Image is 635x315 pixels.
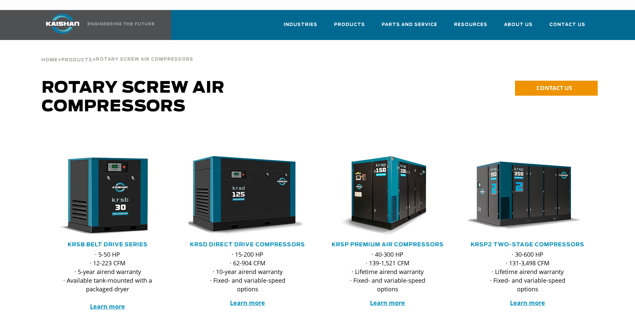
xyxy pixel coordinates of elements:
img: kaishan logo [38,14,88,34]
a: Parts and Service [382,16,437,39]
span: Resources [454,21,487,29]
span: Contact Us [549,21,585,29]
div: krsp150 [328,156,447,236]
a: KRSP2 Two-Stage Compressors [471,242,584,247]
span: Products [61,58,92,62]
div: > > [41,40,193,65]
div: krsb30 [48,156,167,236]
span: Products [334,21,365,29]
span: Rotary Screw Air Compressors [96,57,193,62]
span: Rotary Screw Air Compressors [42,80,225,115]
p: · 40-300 HP · 139-1,521 CFM · Lifetime airend warranty · Fixed- and variable-speed options [342,250,434,293]
a: KRSD Direct Drive Compressors [190,242,305,247]
div: krsp350 [468,156,587,236]
p: · 15-200 HP · 62-904 CFM · 10-year airend warranty · Fixed- and variable-speed options [202,250,294,293]
a: Learn more [230,299,265,307]
a: About Us [504,16,533,39]
img: Engineering the future [88,22,154,25]
img: krsp350 [463,156,582,236]
a: Products [334,16,365,39]
img: krsp150 [323,156,442,236]
a: Kaishan USA [38,10,156,40]
a: KRSB Belt Drive Series [68,242,148,247]
div: krsd125 [188,156,307,236]
a: Learn more [510,299,545,307]
a: Learn more [90,302,125,310]
a: Learn more [370,299,405,307]
img: krsd125 [183,156,302,236]
p: · 5-50 HP · 12-223 CFM · 5-year airend warranty · Available tank-mounted with a packaged dryer [62,250,154,311]
span: Parts and Service [382,21,437,29]
span: About Us [504,21,533,29]
a: Industries [284,16,317,39]
span: CONTACT US [536,84,572,92]
a: Products [61,57,92,63]
a: KRSP Premium Air Compressors [332,242,444,247]
a: CONTACT US [515,81,598,96]
p: · 30-600 HP · 131-3,498 CFM · Lifetime airend warranty · Fixed- and variable-speed options [482,250,574,293]
a: Home [41,57,58,63]
span: Home [41,58,58,62]
a: Resources [454,16,487,39]
span: Industries [284,21,317,29]
img: krsb30 [43,156,162,236]
a: Contact Us [549,16,585,39]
